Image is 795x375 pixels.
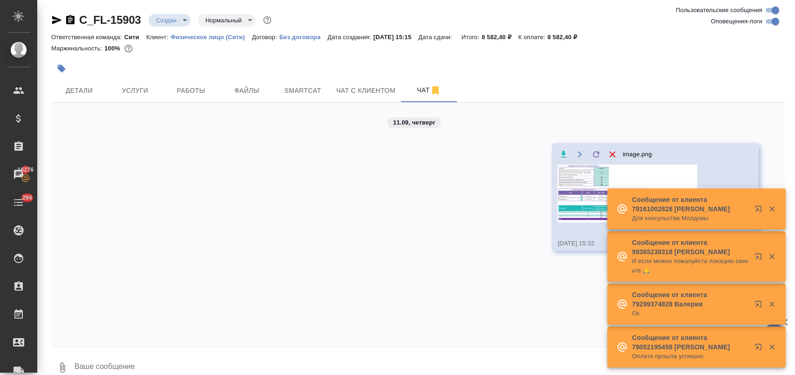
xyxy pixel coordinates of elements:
[224,85,269,97] span: Файлы
[12,165,39,174] span: 16276
[374,34,419,41] p: [DATE] 15:15
[430,85,441,96] svg: Отписаться
[632,290,748,309] p: Сообщение от клиента 79299374828 Валерия
[762,343,781,351] button: Закрыть
[548,34,584,41] p: 8 582,40 ₽
[153,16,179,24] button: Создан
[113,85,157,97] span: Услуги
[762,300,781,308] button: Закрыть
[762,252,781,261] button: Закрыть
[462,34,482,41] p: Итого:
[279,33,328,41] a: Без договора
[17,193,38,202] span: 294
[749,338,771,360] button: Открыть в новой вкладке
[146,34,170,41] p: Клиент:
[169,85,213,97] span: Работы
[574,148,585,160] button: Открыть на драйве
[279,34,328,41] p: Без договора
[280,85,325,97] span: Smartcat
[327,34,373,41] p: Дата создания:
[557,239,726,248] div: [DATE] 15:32
[711,17,762,26] span: Оповещения-логи
[632,238,748,257] p: Сообщение от клиента 99365238318 [PERSON_NAME]
[407,84,451,96] span: Чат
[170,34,252,41] p: Физическое лицо (Сити)
[557,148,569,160] button: Скачать
[676,6,762,15] span: Пользовательские сообщения
[2,191,35,214] a: 294
[122,42,135,55] button: 0.00 RUB;
[261,14,273,26] button: Доп статусы указывают на важность/срочность заказа
[336,85,395,97] span: Чат с клиентом
[65,14,76,26] button: Скопировать ссылку
[749,247,771,270] button: Открыть в новой вкладке
[203,16,245,24] button: Нормальный
[632,195,748,214] p: Сообщение от клиента 79161002828 [PERSON_NAME]
[51,14,62,26] button: Скопировать ссылку для ЯМессенджера
[418,34,454,41] p: Дата сдачи:
[749,295,771,317] button: Открыть в новой вкладке
[124,34,146,41] p: Сити
[393,118,435,127] p: 11.09, четверг
[623,150,652,159] span: image.png
[104,45,122,52] p: 100%
[2,163,35,186] a: 16276
[606,148,618,160] button: Удалить файл
[632,333,748,352] p: Сообщение от клиента 79052195458 [PERSON_NAME]
[198,14,256,27] div: Создан
[482,34,518,41] p: 8 582,40 ₽
[79,14,141,26] a: C_FL-15903
[632,352,748,361] p: Оплата прошла успешно
[51,58,72,79] button: Добавить тэг
[557,165,697,222] img: image.png
[632,214,748,223] p: Для консульства Молдовы
[170,33,252,41] a: Физическое лицо (Сити)
[57,85,102,97] span: Детали
[518,34,548,41] p: К оплате:
[149,14,190,27] div: Создан
[632,309,748,318] p: Ок
[51,45,104,52] p: Маржинальность:
[252,34,279,41] p: Договор:
[51,34,124,41] p: Ответственная команда:
[749,200,771,222] button: Открыть в новой вкладке
[632,257,748,275] p: И если можно пожалуйста локацию скиньте 🙏
[590,148,602,160] label: Обновить файл
[762,205,781,213] button: Закрыть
